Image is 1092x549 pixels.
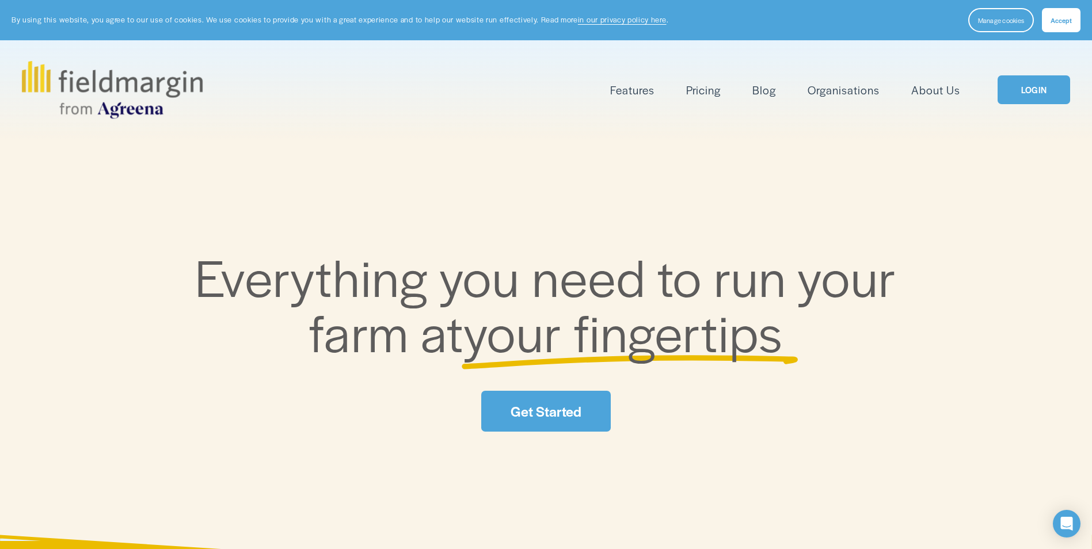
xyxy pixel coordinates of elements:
[1053,510,1080,537] div: Open Intercom Messenger
[808,81,880,100] a: Organisations
[481,391,610,432] a: Get Started
[968,8,1034,32] button: Manage cookies
[195,240,908,367] span: Everything you need to run your farm at
[610,81,655,100] a: folder dropdown
[1051,16,1072,25] span: Accept
[22,61,203,119] img: fieldmargin.com
[463,295,783,367] span: your fingertips
[752,81,776,100] a: Blog
[998,75,1070,105] a: LOGIN
[610,82,655,98] span: Features
[1042,8,1080,32] button: Accept
[911,81,960,100] a: About Us
[12,14,668,25] p: By using this website, you agree to our use of cookies. We use cookies to provide you with a grea...
[686,81,721,100] a: Pricing
[578,14,667,25] a: in our privacy policy here
[978,16,1024,25] span: Manage cookies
